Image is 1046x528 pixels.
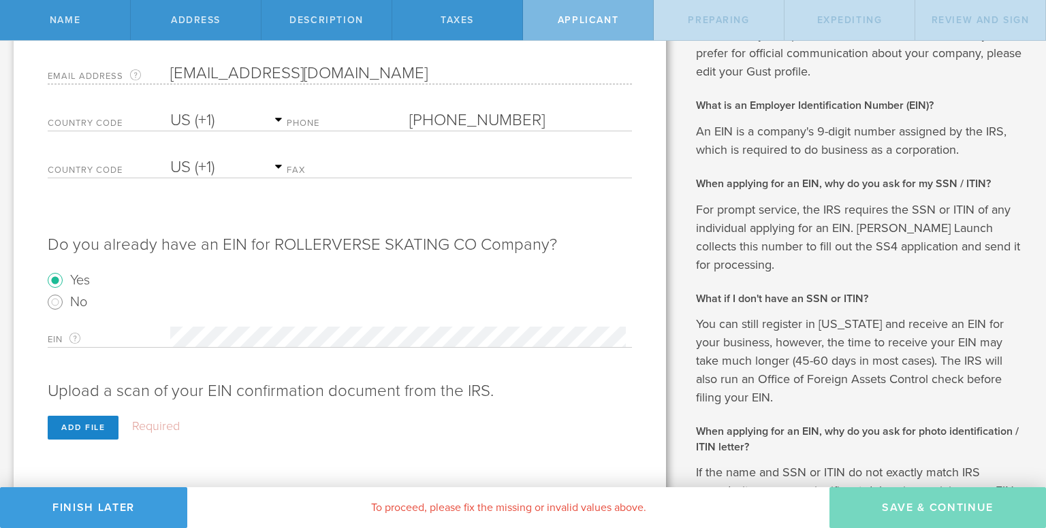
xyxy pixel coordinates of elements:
[817,14,883,26] span: Expediting
[48,119,170,131] label: Country Code
[48,68,170,84] label: Email Address
[48,367,632,402] p: Upload a scan of your EIN confirmation document from the IRS.
[70,269,90,289] label: Yes
[48,331,170,347] label: EIN
[171,14,221,26] span: Address
[287,166,409,178] label: Fax
[696,201,1026,274] p: For prompt service, the IRS requires the SSN or ITIN of any individual applying for an EIN. [PERS...
[978,422,1046,487] iframe: Chat Widget
[829,487,1046,528] button: Save & Continue
[696,176,1026,191] h2: When applying for an EIN, why do you ask for my SSN / ITIN?
[932,14,1030,26] span: Review and Sign
[287,119,409,131] label: Phone
[696,291,1026,306] h2: What if I don't have an SSN or ITIN?
[696,7,1026,81] p: This is the email address associated with your Gust profile, and can only be updated there. If th...
[409,110,632,131] input: Required
[50,14,80,26] span: Name
[696,122,1026,159] p: An EIN is a company's 9-digit number assigned by the IRS, which is required to do business as a c...
[48,416,118,440] div: Add file
[70,291,87,311] label: No
[48,220,632,256] p: Do you already have an EIN for ROLLERVERSE SKATING CO Company?
[558,14,618,26] span: Applicant
[696,98,1026,113] h2: What is an Employer Identification Number (EIN)?
[289,14,363,26] span: Description
[48,166,170,178] label: Country Code
[688,14,749,26] span: Preparing
[371,501,646,514] span: To proceed, please fix the missing or invalid values above.
[132,418,180,433] label: Required
[441,14,474,26] span: Taxes
[696,315,1026,407] p: You can still register in [US_STATE] and receive an EIN for your business, however, the time to r...
[696,424,1026,455] h2: When applying for an EIN, why do you ask for photo identification / ITIN letter?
